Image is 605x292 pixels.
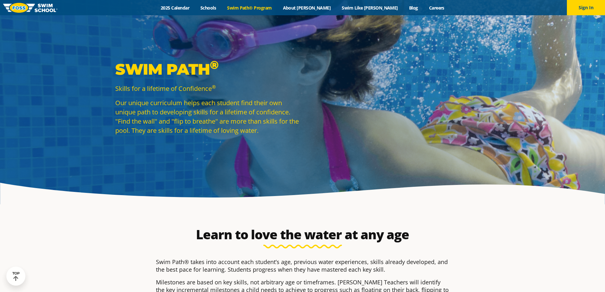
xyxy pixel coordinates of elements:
sup: ® [212,84,216,90]
a: Blog [403,5,423,11]
div: TOP [12,271,20,281]
img: FOSS Swim School Logo [3,3,57,13]
a: Swim Like [PERSON_NAME] [336,5,404,11]
sup: ® [210,58,218,72]
p: Swim Path® takes into account each student’s age, previous water experiences, skills already deve... [156,258,449,273]
p: Our unique curriculum helps each student find their own unique path to developing skills for a li... [115,98,299,135]
h2: Learn to love the water at any age [153,227,453,242]
p: Skills for a lifetime of Confidence [115,84,299,93]
p: Swim Path [115,60,299,79]
a: Schools [195,5,222,11]
a: About [PERSON_NAME] [277,5,336,11]
a: Careers [423,5,450,11]
a: 2025 Calendar [155,5,195,11]
a: Swim Path® Program [222,5,277,11]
